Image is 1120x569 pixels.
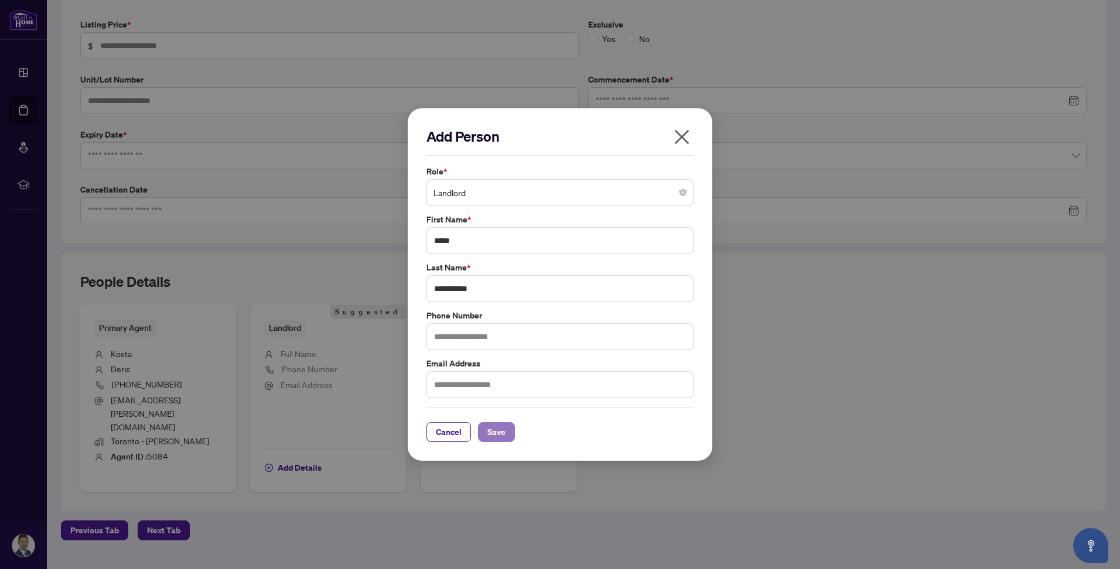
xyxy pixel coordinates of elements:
[426,127,694,146] h2: Add Person
[433,181,687,204] span: Landlord
[1073,528,1108,563] button: Open asap
[426,213,694,226] label: First Name
[436,423,462,441] span: Cancel
[426,422,471,442] button: Cancel
[487,423,506,441] span: Save
[426,165,694,178] label: Role
[426,357,694,370] label: Email Address
[478,422,515,442] button: Save
[672,128,691,146] span: close
[679,189,687,196] span: close-circle
[426,309,694,322] label: Phone Number
[426,261,694,274] label: Last Name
